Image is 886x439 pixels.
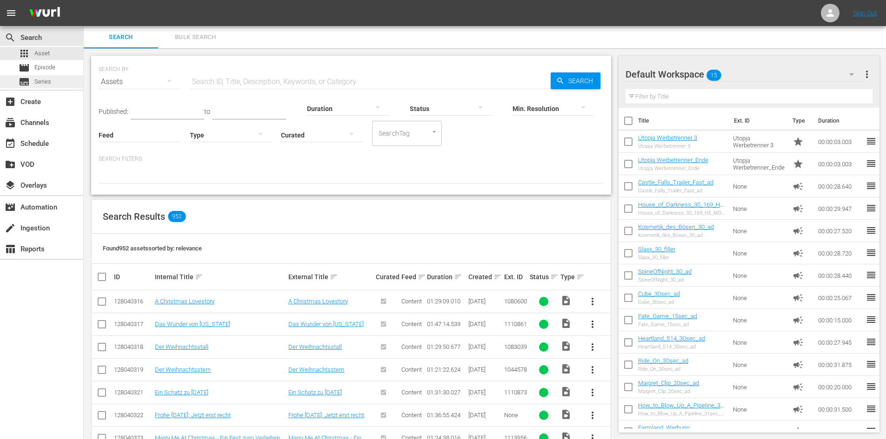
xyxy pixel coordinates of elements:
a: Ein Schatz zu [DATE] [155,389,208,396]
td: Utopja Werbetrenner_Ende [729,153,789,175]
span: Content [401,298,422,305]
td: 00:00:03.003 [814,153,866,175]
a: Utopja Werbetrenner_Ende [638,157,708,164]
span: Ad [793,315,804,326]
span: reorder [866,426,877,437]
a: A Christmas Lovestory [155,298,214,305]
div: Maigret_Clip_20sec_ad [638,388,699,394]
span: 1080600 [504,298,527,305]
span: Asset [34,49,50,58]
span: reorder [866,403,877,414]
span: Overlays [5,180,16,191]
span: Search [89,32,153,43]
span: Reports [5,243,16,255]
span: Asset [19,48,30,59]
div: [DATE] [468,298,501,305]
span: reorder [866,247,877,258]
td: Utopja Werbetrenner 3 [729,131,789,153]
td: None [729,309,789,331]
a: Der Weihnachtsstern [288,366,344,373]
span: Ad [793,203,804,214]
div: ID [114,273,152,281]
span: reorder [866,203,877,214]
td: None [729,287,789,309]
span: Video [560,341,572,352]
span: 1083039 [504,343,527,350]
a: Slaxx_30_filler [638,246,675,253]
span: 1110873 [504,389,527,396]
td: 00:00:27.945 [814,331,866,354]
div: None [504,412,527,419]
a: Heartland_S14_30sec_ad [638,335,705,342]
a: Das Wunder von [US_STATE] [288,321,364,328]
span: reorder [866,314,877,325]
a: Fate_Game_15sec_ad [638,313,697,320]
span: reorder [866,158,877,169]
td: None [729,197,789,220]
a: Kosmetik_des_Bösen_30_ad [638,223,714,230]
span: reorder [866,336,877,347]
a: Der Weihnachtsstern [155,366,211,373]
td: 00:00:28.720 [814,242,866,264]
a: Sign Out [853,9,877,17]
a: Frohe [DATE]: Jetzt erst recht [155,412,231,419]
span: Ad [793,181,804,192]
td: 00:00:28.640 [814,175,866,197]
img: ans4CAIJ8jUAAAAAAAAAAAAAAAAAAAAAAAAgQb4GAAAAAAAAAAAAAAAAAAAAAAAAJMjXAAAAAAAAAAAAAAAAAAAAAAAAgAT5G... [22,2,67,24]
span: Series [34,77,51,86]
span: sort [493,273,502,281]
span: Episode [34,63,55,72]
div: Curated [376,273,399,281]
a: Ein Schatz zu [DATE] [288,389,342,396]
span: Content [401,321,422,328]
div: Duration [427,271,465,282]
td: 00:00:15.000 [814,309,866,331]
th: Ext. ID [728,108,787,134]
button: more_vert [581,290,604,313]
div: Slaxx_30_filler [638,255,675,261]
button: more_vert [581,404,604,426]
div: Type [560,271,578,282]
span: reorder [866,292,877,303]
span: Ad [793,270,804,281]
span: Video [560,363,572,374]
a: Der Weihnachtsstall [155,343,208,350]
span: Ad [793,359,804,370]
a: Farmland_Werbung [638,424,690,431]
div: 128040318 [114,343,152,350]
span: Promo [793,136,804,147]
div: 128040322 [114,412,152,419]
span: sort [418,273,426,281]
span: Automation [5,202,16,213]
div: External Title [288,271,373,282]
div: 01:29:09.010 [427,298,465,305]
div: 128040321 [114,389,152,396]
a: Ride_On_30sec_ad [638,357,688,364]
span: sort [576,273,585,281]
span: Schedule [5,138,16,149]
span: 1110861 [504,321,527,328]
a: Frohe [DATE]: Jetzt erst recht [288,412,364,419]
span: Video [560,409,572,420]
button: more_vert [861,63,873,85]
td: 00:00:29.947 [814,197,866,220]
td: 00:00:31.875 [814,354,866,376]
span: Promo [793,426,804,437]
div: House_of_Darkness_30_169_HE_MD_Ad [638,210,726,216]
span: Ad [793,225,804,236]
span: menu [6,7,17,19]
td: None [729,376,789,398]
th: Type [787,108,813,134]
a: Cube_30sec_ad [638,290,680,297]
span: Published: [99,108,128,115]
div: How_to_Blow_Up_A_Pipeline_31sec_ad [638,411,726,417]
div: Created [468,271,501,282]
span: Search [5,32,16,43]
td: 00:00:25.067 [814,287,866,309]
span: 1044578 [504,366,527,373]
span: Create [5,96,16,107]
th: Duration [813,108,868,134]
span: reorder [866,381,877,392]
span: Ad [793,404,804,415]
span: Content [401,366,422,373]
